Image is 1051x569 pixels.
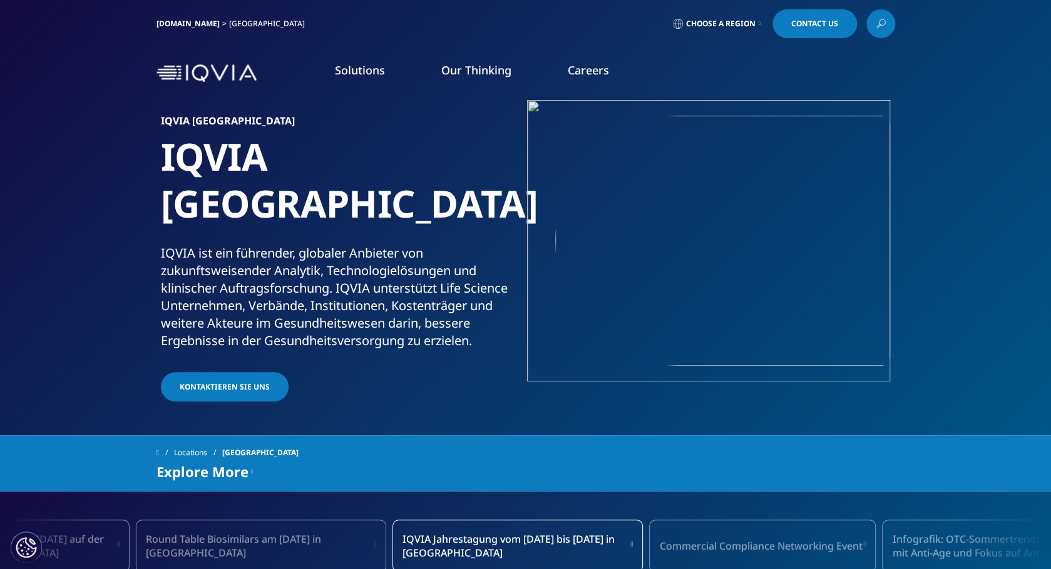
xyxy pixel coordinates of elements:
span: IQVIA Jahrestagung vom [DATE] bis [DATE] in [GEOGRAPHIC_DATA] [402,532,629,560]
span: Commercial Compliance Networking Event [659,539,862,553]
div: IQVIA ist ein führender, globaler Anbieter von zukunftsweisender Analytik, Technologielösungen un... [161,244,521,350]
span: Choose a Region [686,19,756,29]
h6: IQVIA [GEOGRAPHIC_DATA] [161,116,521,133]
button: Cookie-Einstellungen [11,531,42,563]
div: [GEOGRAPHIC_DATA] [229,19,310,29]
a: Our Thinking [441,63,511,78]
a: Locations [174,441,222,464]
a: [DOMAIN_NAME] [156,18,220,29]
nav: Primary [262,44,895,103]
a: Solutions [335,63,385,78]
img: 877_businesswoman-leading-meeting.jpg [555,116,890,366]
span: Contact Us [791,20,838,28]
a: Careers [568,63,609,78]
a: Contact Us [772,9,857,38]
a: Kontaktieren Sie uns [161,372,289,401]
span: Round Table Biosimilars am [DATE] in [GEOGRAPHIC_DATA] [146,532,372,560]
span: [GEOGRAPHIC_DATA] [222,441,299,464]
span: Explore More [156,464,249,479]
h1: IQVIA [GEOGRAPHIC_DATA] [161,133,521,244]
span: Kontaktieren Sie uns [180,381,270,392]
